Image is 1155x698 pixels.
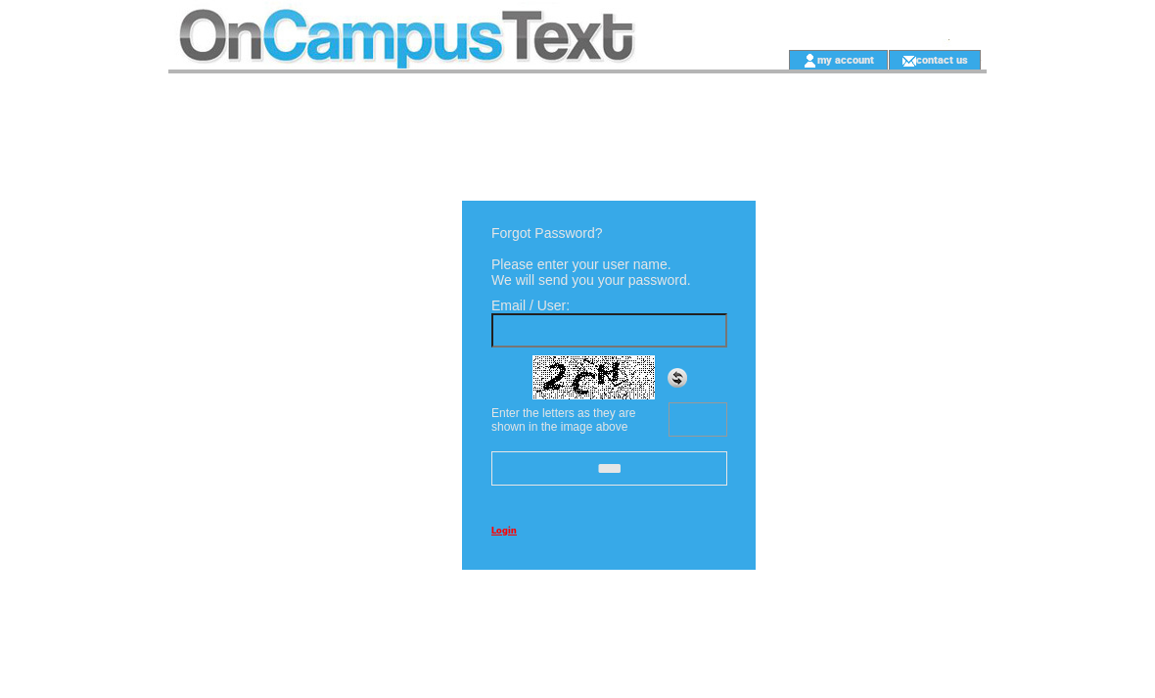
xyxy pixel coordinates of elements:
[803,53,817,69] img: account_icon.gif
[491,298,570,313] span: Email / User:
[491,525,517,535] a: Login
[916,53,968,66] a: contact us
[491,225,691,288] span: Forgot Password? Please enter your user name. We will send you your password.
[901,53,916,69] img: contact_us_icon.gif
[817,53,874,66] a: my account
[491,406,635,434] span: Enter the letters as they are shown in the image above
[668,368,687,388] img: refresh.png
[532,355,655,399] img: Captcha.jpg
